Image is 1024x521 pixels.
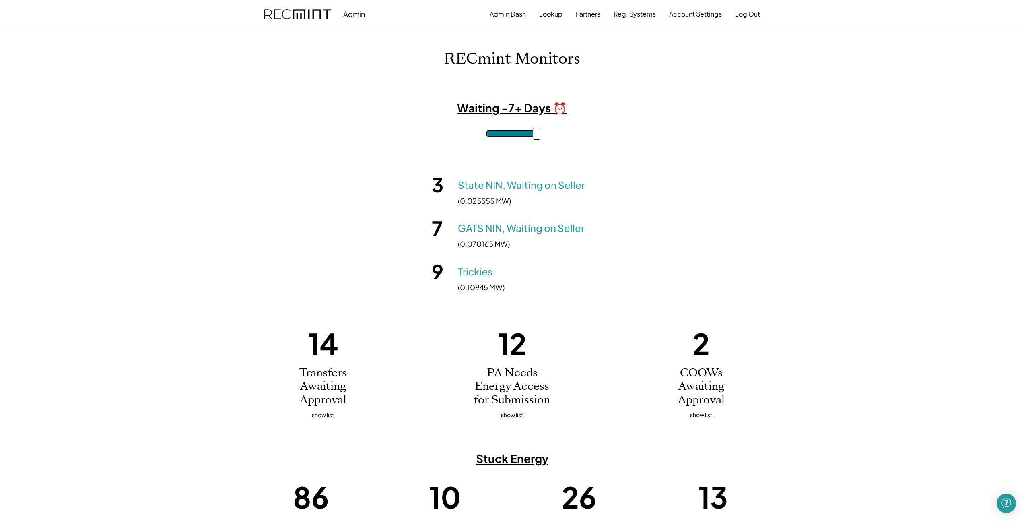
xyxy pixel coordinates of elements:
[661,366,742,407] h2: COOWs Awaiting Approval
[429,478,461,516] h1: 10
[458,265,492,279] a: Trickies
[432,259,454,284] h1: 9
[576,6,600,22] button: Partners
[490,6,526,22] button: Admin Dash
[432,216,454,241] h1: 7
[690,411,712,418] u: show list
[312,411,334,418] u: show list
[472,366,552,407] h2: PA Needs Energy Access for Submission
[458,178,585,192] a: State NIN, Waiting on Seller
[444,50,580,68] h1: RECmint Monitors
[539,6,562,22] button: Lookup
[458,221,584,235] a: GATS NIN, Waiting on Seller
[698,478,728,516] h1: 13
[692,325,710,362] h1: 2
[308,325,338,362] h1: 14
[669,6,722,22] button: Account Settings
[293,478,329,516] h1: 86
[432,172,454,197] h1: 3
[343,9,365,19] div: Admin
[264,9,331,19] img: recmint-logotype%403x.png
[997,494,1016,513] div: Open Intercom Messenger
[562,478,596,516] h1: 26
[498,325,527,362] h1: 12
[458,282,505,292] div: (0.10945 MW)
[501,411,523,418] u: show list
[735,6,760,22] button: Log Out
[283,366,363,407] h2: Transfers Awaiting Approval
[614,6,656,22] button: Reg. Systems
[458,196,511,206] div: (0.025555 MW)
[458,239,510,249] div: (0.070165 MW)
